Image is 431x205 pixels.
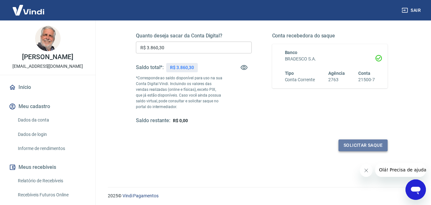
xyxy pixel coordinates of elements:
[375,163,426,177] iframe: Mensagem da empresa
[108,193,416,199] p: 2025 ©
[328,71,345,76] span: Agência
[285,50,298,55] span: Banco
[8,160,88,174] button: Meus recebíveis
[8,80,88,94] a: Início
[285,56,375,62] h6: BRADESCO S.A.
[136,64,164,71] h5: Saldo total*:
[170,64,194,71] p: R$ 3.860,30
[360,164,373,177] iframe: Fechar mensagem
[8,99,88,114] button: Meu cadastro
[173,118,188,123] span: R$ 0,00
[405,179,426,200] iframe: Botão para abrir a janela de mensagens
[338,139,388,151] button: Solicitar saque
[272,33,388,39] h5: Conta recebedora do saque
[8,0,49,20] img: Vindi
[123,193,159,198] a: Vindi Pagamentos
[136,117,170,124] h5: Saldo restante:
[15,114,88,127] a: Dados da conta
[15,174,88,187] a: Relatório de Recebíveis
[358,76,375,83] h6: 21500-7
[15,128,88,141] a: Dados de login
[35,26,61,51] img: eb92f1a3-854a-48f6-a2ed-eec5c1de0a86.jpeg
[136,33,252,39] h5: Quanto deseja sacar da Conta Digital?
[4,4,54,10] span: Olá! Precisa de ajuda?
[136,75,223,110] p: *Corresponde ao saldo disponível para uso na sua Conta Digital Vindi. Incluindo os valores das ve...
[285,71,294,76] span: Tipo
[358,71,370,76] span: Conta
[285,76,315,83] h6: Conta Corrente
[15,142,88,155] a: Informe de rendimentos
[15,188,88,201] a: Recebíveis Futuros Online
[12,63,83,70] p: [EMAIL_ADDRESS][DOMAIN_NAME]
[22,54,73,60] p: [PERSON_NAME]
[328,76,345,83] h6: 2763
[400,4,423,16] button: Sair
